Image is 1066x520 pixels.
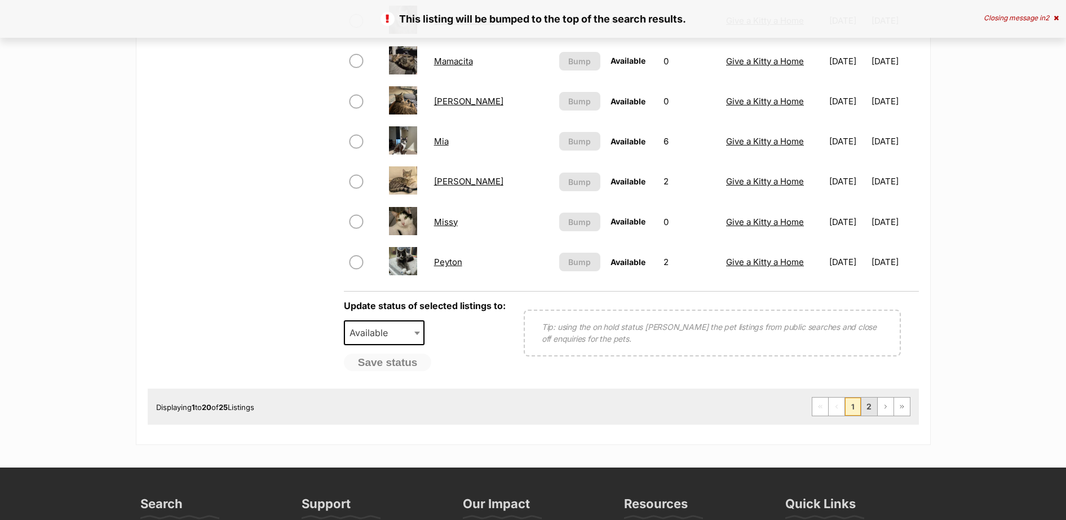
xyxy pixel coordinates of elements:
[434,56,473,67] a: Mamacita
[344,354,432,372] button: Save status
[624,496,688,518] h3: Resources
[345,325,399,341] span: Available
[542,321,883,345] p: Tip: using the on hold status [PERSON_NAME] the pet listings from public searches and close off e...
[726,257,804,267] a: Give a Kitty a Home
[611,177,645,186] span: Available
[219,403,228,412] strong: 25
[984,14,1059,22] div: Closing message in
[559,173,600,191] button: Bump
[1045,14,1049,22] span: 2
[559,253,600,271] button: Bump
[659,202,720,241] td: 0
[659,82,720,121] td: 0
[726,136,804,147] a: Give a Kitty a Home
[568,55,591,67] span: Bump
[659,162,720,201] td: 2
[785,496,856,518] h3: Quick Links
[559,52,600,70] button: Bump
[825,202,870,241] td: [DATE]
[568,95,591,107] span: Bump
[568,176,591,188] span: Bump
[659,122,720,161] td: 6
[872,202,917,241] td: [DATE]
[872,243,917,281] td: [DATE]
[568,216,591,228] span: Bump
[11,11,1055,27] p: This listing will be bumped to the top of the search results.
[568,256,591,268] span: Bump
[434,96,503,107] a: [PERSON_NAME]
[611,96,645,106] span: Available
[861,398,877,416] a: Page 2
[825,243,870,281] td: [DATE]
[659,243,720,281] td: 2
[434,217,458,227] a: Missy
[726,176,804,187] a: Give a Kitty a Home
[434,257,462,267] a: Peyton
[872,82,917,121] td: [DATE]
[825,42,870,81] td: [DATE]
[434,176,503,187] a: [PERSON_NAME]
[156,403,254,412] span: Displaying to of Listings
[825,82,870,121] td: [DATE]
[344,320,425,345] span: Available
[559,132,600,151] button: Bump
[812,397,910,416] nav: Pagination
[202,403,211,412] strong: 20
[894,398,910,416] a: Last page
[192,403,195,412] strong: 1
[872,122,917,161] td: [DATE]
[659,42,720,81] td: 0
[829,398,844,416] span: Previous page
[726,56,804,67] a: Give a Kitty a Home
[559,92,600,111] button: Bump
[825,162,870,201] td: [DATE]
[872,42,917,81] td: [DATE]
[872,162,917,201] td: [DATE]
[825,122,870,161] td: [DATE]
[559,213,600,231] button: Bump
[611,56,645,65] span: Available
[611,257,645,267] span: Available
[812,398,828,416] span: First page
[568,135,591,147] span: Bump
[434,136,449,147] a: Mia
[611,217,645,226] span: Available
[726,96,804,107] a: Give a Kitty a Home
[878,398,894,416] a: Next page
[845,398,861,416] span: Page 1
[726,217,804,227] a: Give a Kitty a Home
[463,496,530,518] h3: Our Impact
[302,496,351,518] h3: Support
[611,136,645,146] span: Available
[140,496,183,518] h3: Search
[344,300,506,311] label: Update status of selected listings to:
